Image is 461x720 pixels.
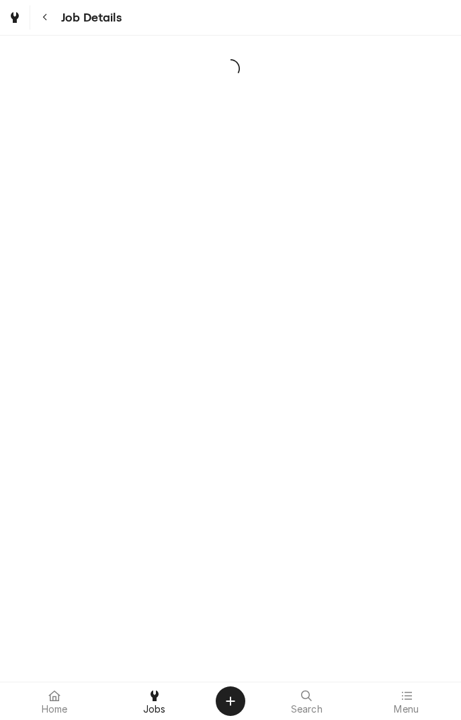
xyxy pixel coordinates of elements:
[358,685,456,717] a: Menu
[33,5,57,30] button: Navigate back
[5,685,104,717] a: Home
[143,704,166,715] span: Jobs
[57,9,122,27] span: Job Details
[42,704,68,715] span: Home
[106,685,204,717] a: Jobs
[257,685,356,717] a: Search
[291,704,323,715] span: Search
[216,686,245,716] button: Create Object
[3,5,27,30] a: Go to Jobs
[394,704,419,715] span: Menu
